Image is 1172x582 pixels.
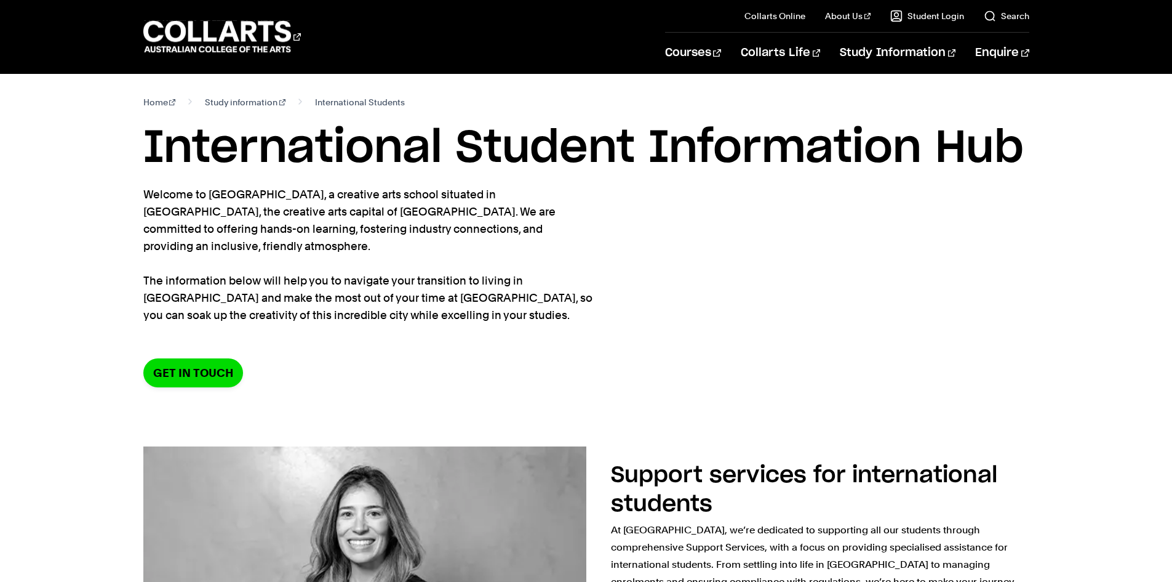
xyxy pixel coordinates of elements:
[315,94,405,111] span: International Students
[143,186,592,324] p: Welcome to [GEOGRAPHIC_DATA], a creative arts school situated in [GEOGRAPHIC_DATA], the creative ...
[840,33,955,73] a: Study Information
[143,121,1029,176] h1: International Student Information Hub
[984,10,1029,22] a: Search
[143,19,301,54] div: Go to homepage
[143,358,243,387] a: Get in Touch
[975,33,1029,73] a: Enquire
[825,10,871,22] a: About Us
[143,94,176,111] a: Home
[611,464,997,515] h2: Support services for international students
[665,33,721,73] a: Courses
[890,10,964,22] a: Student Login
[741,33,820,73] a: Collarts Life
[744,10,805,22] a: Collarts Online
[205,94,285,111] a: Study information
